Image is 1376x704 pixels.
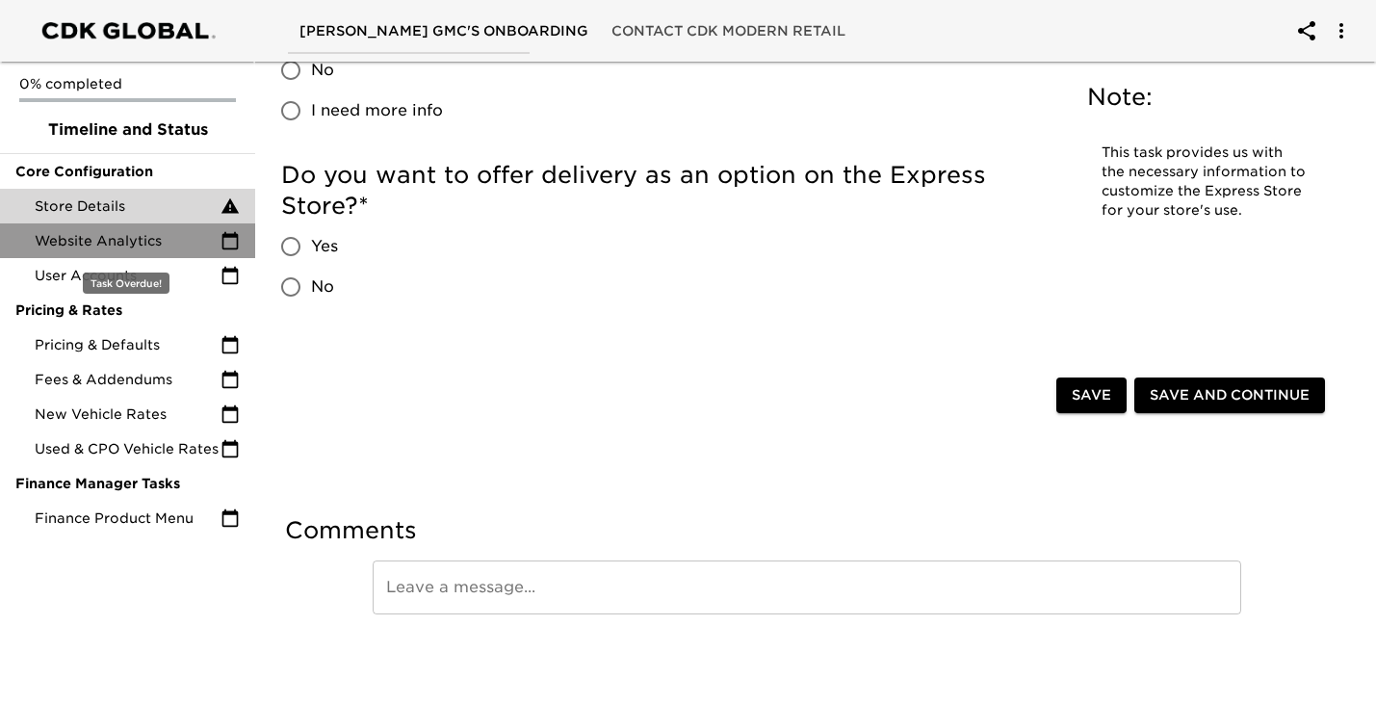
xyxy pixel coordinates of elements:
[311,235,338,258] span: Yes
[1072,383,1111,407] span: Save
[35,439,221,458] span: Used & CPO Vehicle Rates
[311,99,443,122] span: I need more info
[281,160,1052,222] h5: Do you want to offer delivery as an option on the Express Store?
[35,370,221,389] span: Fees & Addendums
[1150,383,1310,407] span: Save and Continue
[35,335,221,354] span: Pricing & Defaults
[311,275,334,299] span: No
[15,162,240,181] span: Core Configuration
[311,59,334,82] span: No
[285,515,1329,546] h5: Comments
[35,196,221,216] span: Store Details
[15,118,240,142] span: Timeline and Status
[35,404,221,424] span: New Vehicle Rates
[1087,82,1321,113] h5: Note:
[15,300,240,320] span: Pricing & Rates
[35,231,221,250] span: Website Analytics
[1134,378,1325,413] button: Save and Continue
[611,19,845,43] span: Contact CDK Modern Retail
[15,474,240,493] span: Finance Manager Tasks
[19,74,236,93] p: 0% completed
[1284,8,1330,54] button: account of current user
[299,19,588,43] span: [PERSON_NAME] GMC's Onboarding
[1056,378,1127,413] button: Save
[35,508,221,528] span: Finance Product Menu
[1318,8,1364,54] button: account of current user
[35,266,221,285] span: User Accounts
[1102,143,1307,221] p: This task provides us with the necessary information to customize the Express Store for your stor...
